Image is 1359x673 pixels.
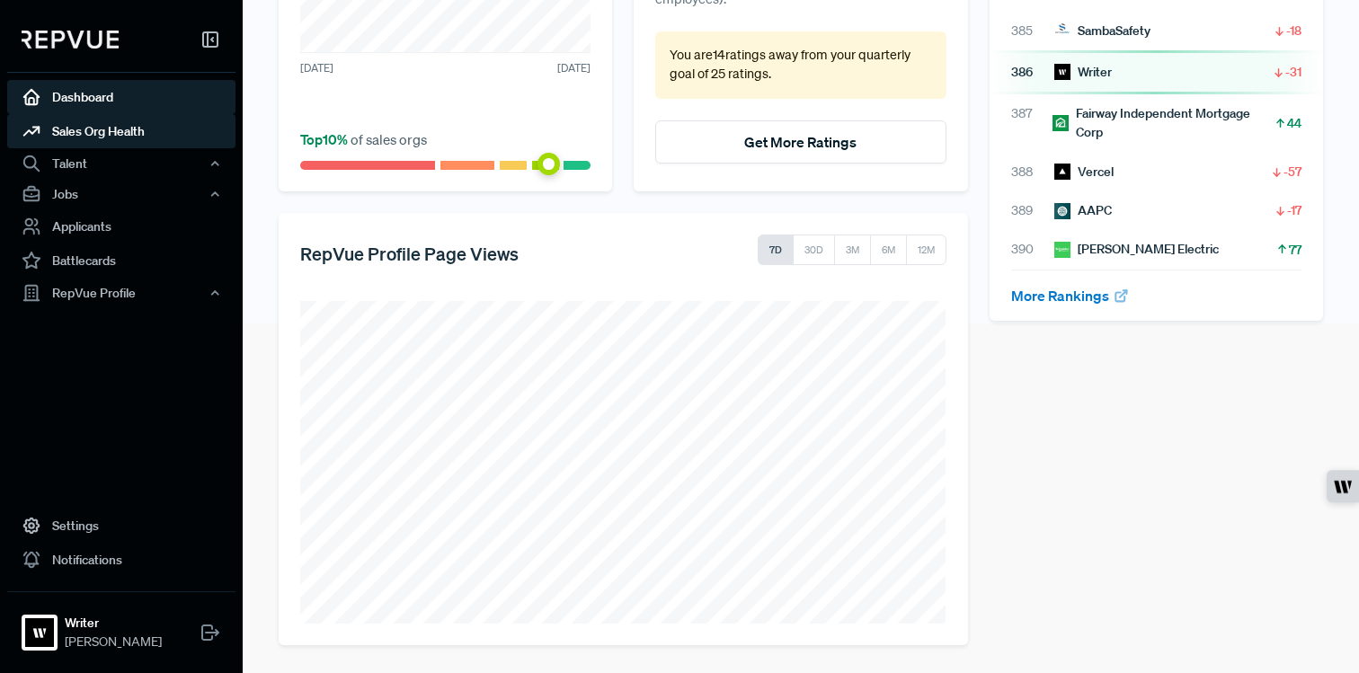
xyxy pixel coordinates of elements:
button: 6M [870,235,907,265]
span: [PERSON_NAME] [65,633,162,651]
div: AAPC [1054,201,1112,220]
span: [DATE] [300,60,333,76]
img: Schneider Electric [1054,242,1070,258]
strong: Writer [65,614,162,633]
button: 7D [758,235,794,265]
div: Writer [1054,63,1112,82]
div: Fairway Independent Mortgage Corp [1053,104,1274,142]
h5: RepVue Profile Page Views [300,243,519,264]
span: 77 [1289,241,1301,259]
span: -17 [1287,201,1301,219]
img: Writer [25,618,54,647]
span: 385 [1011,22,1054,40]
a: Dashboard [7,80,235,114]
p: You are 14 ratings away from your quarterly goal of 25 ratings . [670,46,931,84]
img: Writer [1054,64,1070,80]
span: Top 10 % [300,130,351,148]
span: 390 [1011,240,1054,259]
img: RepVue [22,31,119,49]
a: Settings [7,509,235,543]
button: Talent [7,148,235,179]
a: Applicants [7,209,235,244]
span: 44 [1287,114,1301,132]
a: Battlecards [7,244,235,278]
span: 386 [1011,63,1054,82]
span: 387 [1011,104,1053,142]
span: 389 [1011,201,1054,220]
button: 3M [834,235,871,265]
div: Vercel [1054,163,1114,182]
button: 30D [793,235,835,265]
a: More Rankings [1011,287,1130,305]
span: -57 [1283,163,1301,181]
img: Fairway Independent Mortgage Corp [1053,115,1068,131]
a: WriterWriter[PERSON_NAME] [7,591,235,659]
span: -18 [1286,22,1301,40]
button: Jobs [7,179,235,209]
span: [DATE] [557,60,591,76]
span: -31 [1285,63,1301,81]
a: Notifications [7,543,235,577]
button: 12M [906,235,946,265]
button: RepVue Profile [7,278,235,308]
img: Vercel [1054,164,1070,180]
img: SambaSafety [1054,22,1070,39]
span: 388 [1011,163,1054,182]
div: [PERSON_NAME] Electric [1054,240,1219,259]
img: AAPC [1054,203,1070,219]
span: of sales orgs [300,130,427,148]
button: Get More Ratings [655,120,946,164]
div: SambaSafety [1054,22,1150,40]
a: Sales Org Health [7,114,235,148]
